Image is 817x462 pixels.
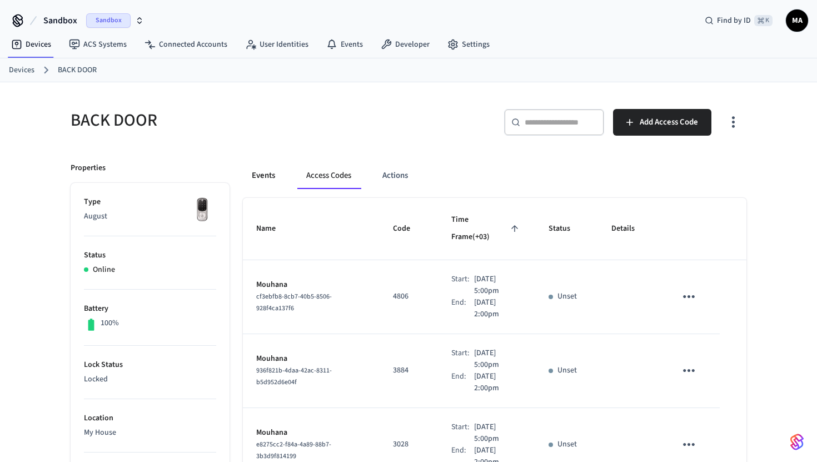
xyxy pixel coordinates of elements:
[84,250,216,261] p: Status
[256,366,332,387] span: 936f821b-4daa-42ac-8311-b5d952d6e04f
[58,64,97,76] a: BACK DOOR
[557,365,577,376] p: Unset
[372,34,439,54] a: Developer
[93,264,115,276] p: Online
[84,303,216,315] p: Battery
[696,11,781,31] div: Find by ID⌘ K
[243,162,284,189] button: Events
[393,439,425,450] p: 3028
[451,347,474,371] div: Start:
[84,427,216,439] p: My House
[557,439,577,450] p: Unset
[451,211,521,246] span: Time Frame(+03)
[787,11,807,31] span: MA
[84,211,216,222] p: August
[2,34,60,54] a: Devices
[439,34,499,54] a: Settings
[393,291,425,302] p: 4806
[451,274,474,297] div: Start:
[549,220,585,237] span: Status
[474,274,521,297] p: [DATE] 5:00pm
[256,427,366,439] p: Mouhana
[86,13,131,28] span: Sandbox
[84,359,216,371] p: Lock Status
[613,109,711,136] button: Add Access Code
[256,292,332,313] span: cf3ebfb8-8cb7-40b5-8506-928f4ca137f6
[474,371,521,394] p: [DATE] 2:00pm
[84,374,216,385] p: Locked
[474,297,521,320] p: [DATE] 2:00pm
[474,421,521,445] p: [DATE] 5:00pm
[557,291,577,302] p: Unset
[71,109,402,132] h5: BACK DOOR
[786,9,808,32] button: MA
[60,34,136,54] a: ACS Systems
[393,365,425,376] p: 3884
[317,34,372,54] a: Events
[373,162,417,189] button: Actions
[256,440,331,461] span: e8275cc2-f84a-4a89-88b7-3b3d9f814199
[474,347,521,371] p: [DATE] 5:00pm
[71,162,106,174] p: Properties
[297,162,360,189] button: Access Codes
[43,14,77,27] span: Sandbox
[790,433,804,451] img: SeamLogoGradient.69752ec5.svg
[393,220,425,237] span: Code
[611,220,649,237] span: Details
[754,15,773,26] span: ⌘ K
[717,15,751,26] span: Find by ID
[243,162,746,189] div: ant example
[640,115,698,130] span: Add Access Code
[451,421,474,445] div: Start:
[136,34,236,54] a: Connected Accounts
[188,196,216,224] img: Yale Assure Touchscreen Wifi Smart Lock, Satin Nickel, Front
[256,220,290,237] span: Name
[451,371,474,394] div: End:
[101,317,119,329] p: 100%
[9,64,34,76] a: Devices
[236,34,317,54] a: User Identities
[84,413,216,424] p: Location
[256,279,366,291] p: Mouhana
[84,196,216,208] p: Type
[256,353,366,365] p: Mouhana
[451,297,474,320] div: End:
